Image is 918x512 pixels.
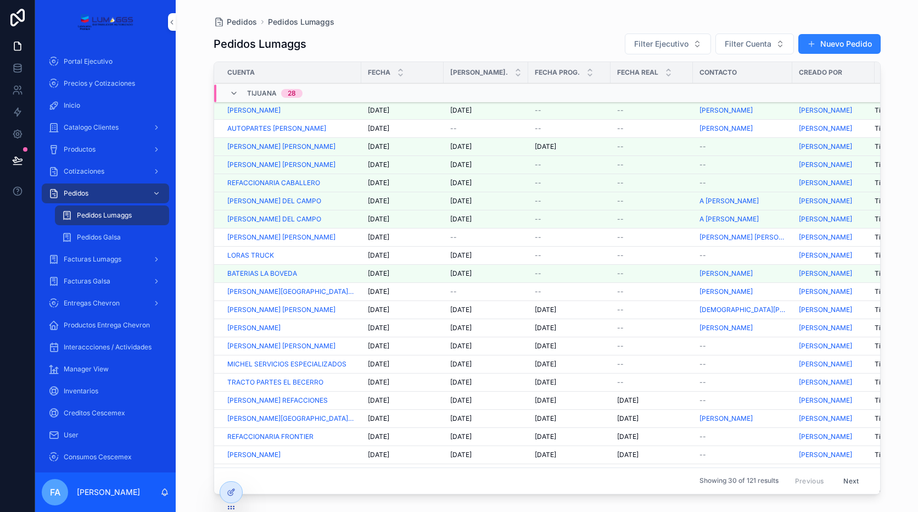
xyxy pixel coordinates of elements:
a: A [PERSON_NAME] [699,215,786,224]
span: [DATE] [368,324,389,332]
span: Tijuana [875,305,898,314]
a: [PERSON_NAME] [227,106,281,115]
a: [DATE] [368,197,437,205]
a: [DATE] [368,160,437,169]
span: [PERSON_NAME] DEL CAMPO [227,215,321,224]
span: [DATE] [368,160,389,169]
span: -- [617,142,624,151]
span: -- [699,142,706,151]
span: [PERSON_NAME] [PERSON_NAME] [227,342,335,350]
span: Productos [64,145,96,154]
a: [PERSON_NAME] [799,342,852,350]
span: Catalogo Clientes [64,123,119,132]
a: [DATE] [535,324,604,332]
a: [PERSON_NAME] [227,324,281,332]
span: -- [450,287,457,296]
span: -- [535,215,541,224]
a: [PERSON_NAME] DEL CAMPO [227,215,355,224]
span: LORAS TRUCK [227,251,274,260]
a: REFACCIONARIA CABALLERO [227,179,355,187]
a: [DATE] [450,324,522,332]
span: BATERIAS LA BOVEDA [227,269,297,278]
a: [PERSON_NAME] [799,342,868,350]
a: [PERSON_NAME] [799,197,868,205]
a: [DEMOGRAPHIC_DATA][PERSON_NAME] [699,305,786,314]
a: [DATE] [450,106,522,115]
a: [PERSON_NAME] [799,269,852,278]
a: [DATE] [368,269,437,278]
a: [PERSON_NAME] [PERSON_NAME] [227,160,335,169]
a: Inicio [42,96,169,115]
span: Tijuana [875,251,898,260]
a: Entregas Chevron [42,293,169,313]
span: [PERSON_NAME][GEOGRAPHIC_DATA] [PERSON_NAME] [227,287,355,296]
span: Pedidos [227,16,257,27]
a: [PERSON_NAME] [799,215,868,224]
a: [DATE] [450,179,522,187]
a: [PERSON_NAME] [799,287,852,296]
a: A [PERSON_NAME] [699,197,759,205]
span: Tijuana [875,233,898,242]
a: -- [617,197,686,205]
span: Tijuana [875,142,898,151]
a: [PERSON_NAME] [799,305,852,314]
a: -- [699,179,786,187]
span: Cotizaciones [64,167,104,176]
a: [PERSON_NAME] [PERSON_NAME] [227,305,355,314]
a: -- [617,305,686,314]
a: -- [535,106,604,115]
a: Portal Ejecutivo [42,52,169,71]
span: -- [617,160,624,169]
a: [DATE] [450,215,522,224]
a: [DATE] [450,251,522,260]
span: Pedidos Lumaggs [268,16,334,27]
a: [DATE] [450,342,522,350]
a: [PERSON_NAME] DEL CAMPO [227,197,321,205]
a: -- [535,197,604,205]
span: [PERSON_NAME] [799,179,852,187]
a: -- [617,233,686,242]
span: -- [535,197,541,205]
a: [PERSON_NAME] [799,160,868,169]
span: Filter Ejecutivo [634,38,688,49]
a: -- [617,342,686,350]
span: -- [617,251,624,260]
a: Cotizaciones [42,162,169,181]
a: Productos [42,140,169,159]
a: [PERSON_NAME] [799,287,868,296]
a: [DATE] [368,342,437,350]
span: [DATE] [450,269,472,278]
span: -- [699,179,706,187]
a: [PERSON_NAME] [799,233,852,242]
a: [DATE] [450,269,522,278]
a: -- [535,160,604,169]
a: [PERSON_NAME] [799,251,852,260]
span: [DATE] [535,324,556,332]
span: -- [699,160,706,169]
a: [DATE] [368,324,437,332]
a: [PERSON_NAME] [PERSON_NAME] [227,233,335,242]
a: Facturas Lumaggs [42,249,169,269]
span: Tijuana [875,197,898,205]
a: [DATE] [450,160,522,169]
a: [DATE] [368,179,437,187]
span: -- [617,233,624,242]
a: [PERSON_NAME] [799,142,868,151]
span: [DATE] [368,179,389,187]
span: REFACCIONARIA CABALLERO [227,179,320,187]
span: [DATE] [450,160,472,169]
a: Precios y Cotizaciones [42,74,169,93]
a: [PERSON_NAME] [227,324,355,332]
a: Pedidos [214,16,257,27]
span: [DATE] [450,142,472,151]
a: [PERSON_NAME] [799,251,868,260]
a: -- [617,106,686,115]
a: [DATE] [368,142,437,151]
span: -- [617,215,624,224]
a: -- [535,287,604,296]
